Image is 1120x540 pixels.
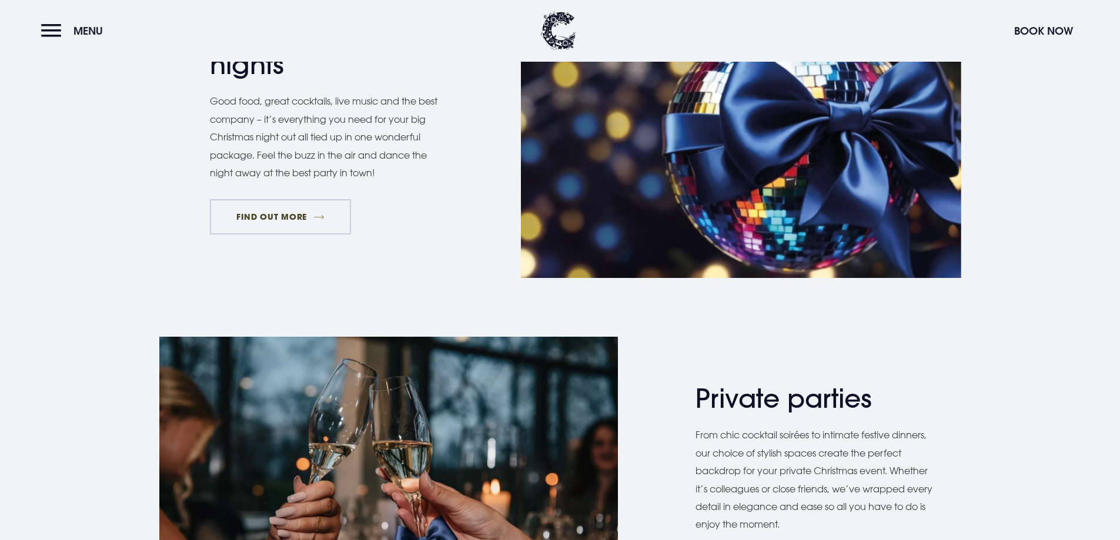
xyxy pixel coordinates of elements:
[41,18,109,43] button: Menu
[541,12,576,50] img: Clandeboye Lodge
[73,24,103,38] span: Menu
[696,426,937,533] p: From chic cocktail soirées to intimate festive dinners, our choice of stylish spaces create the p...
[210,18,439,81] h2: Christmas party nights
[210,199,352,234] a: FIND OUT MORE
[1008,18,1079,43] button: Book Now
[210,92,451,182] p: Good food, great cocktails, live music and the best company – it’s everything you need for your b...
[696,383,925,414] h2: Private parties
